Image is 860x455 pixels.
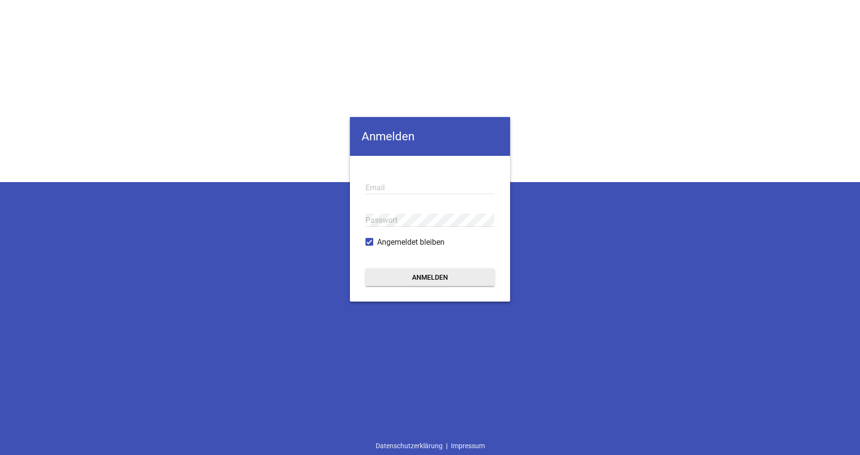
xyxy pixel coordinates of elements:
h4: Anmelden [350,117,510,156]
a: Datenschutzerklärung [372,437,446,455]
span: Angemeldet bleiben [377,236,445,248]
a: Impressum [447,437,488,455]
button: Anmelden [365,269,495,286]
div: | [372,437,488,455]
